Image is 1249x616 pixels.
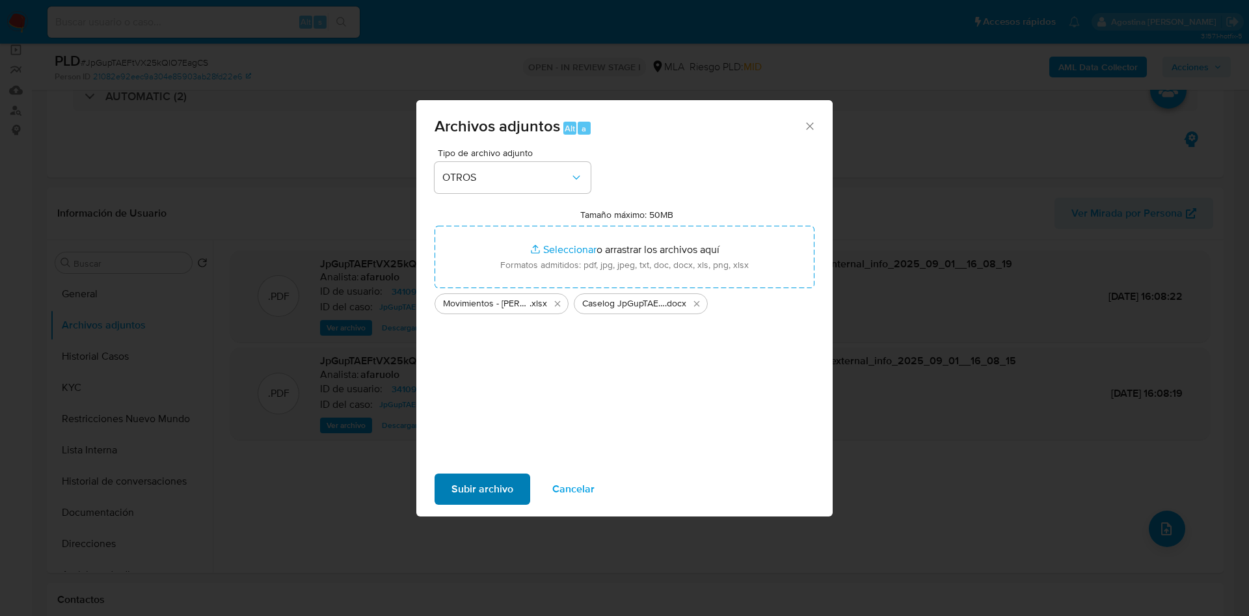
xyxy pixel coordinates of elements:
[442,171,570,184] span: OTROS
[803,120,815,131] button: Cerrar
[580,209,673,221] label: Tamaño máximo: 50MB
[530,297,547,310] span: .xlsx
[689,296,705,312] button: Eliminar Caselog JpGupTAEFtVX25kQIO7EagCS_2025_07_17_23_30_35.docx
[435,162,591,193] button: OTROS
[435,474,530,505] button: Subir archivo
[665,297,686,310] span: .docx
[443,297,530,310] span: Movimientos - [PERSON_NAME] (1)
[435,288,814,314] ul: Archivos seleccionados
[451,475,513,503] span: Subir archivo
[550,296,565,312] button: Eliminar Movimientos - Shlomo Uziel Jachfe (1).xlsx
[582,122,586,135] span: a
[535,474,611,505] button: Cancelar
[565,122,575,135] span: Alt
[552,475,595,503] span: Cancelar
[582,297,665,310] span: Caselog JpGupTAEFtVX25kQIO7EagCS_2025_07_17_23_30_35
[438,148,594,157] span: Tipo de archivo adjunto
[435,114,560,137] span: Archivos adjuntos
